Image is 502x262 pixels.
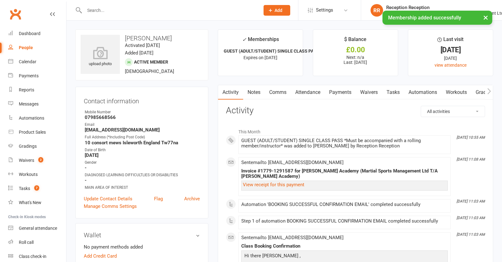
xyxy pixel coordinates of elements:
[356,85,382,100] a: Waivers
[184,195,200,203] a: Archive
[243,55,277,60] span: Expires on [DATE]
[243,252,446,261] p: Hi there [PERSON_NAME] ,
[134,59,168,64] span: Active member
[19,130,46,135] div: Product Sales
[38,157,43,162] span: 2
[19,116,44,121] div: Automations
[241,160,344,165] span: Sent email to [EMAIL_ADDRESS][DOMAIN_NAME]
[84,203,137,210] a: Manage Comms Settings
[85,185,200,191] div: MAIN AREA OF INTEREST
[19,87,34,92] div: Reports
[319,47,392,53] div: £0.00
[242,35,279,47] div: Memberships
[83,6,255,15] input: Search...
[264,5,290,16] button: Add
[8,97,66,111] a: Messages
[85,147,200,153] div: Date of Birth
[437,35,463,47] div: Last visit
[19,59,36,64] div: Calendar
[125,50,153,56] time: Added [DATE]
[226,125,485,135] li: This Month
[241,138,448,149] div: GUEST (ADULT/STUDENT) SINGLE CLASS PASS *Must be accompanied with a rolling member/instructor* wa...
[414,55,487,62] div: [DATE]
[344,35,366,47] div: $ Balance
[316,3,333,17] span: Settings
[34,185,39,191] span: 7
[371,4,383,17] div: RR
[19,240,34,245] div: Roll call
[457,135,485,140] i: [DATE] 10:55 AM
[84,195,132,203] a: Update Contact Details
[85,140,200,146] strong: 10 consort mews Isleworth England Tw77na
[84,252,117,260] a: Add Credit Card
[325,85,356,100] a: Payments
[242,37,246,43] i: ✓
[85,122,200,128] div: Email
[457,232,485,237] i: [DATE] 11:03 AM
[224,49,330,54] strong: GUEST (ADULT/STUDENT) SINGLE CLASS PASS *M...
[8,41,66,55] a: People
[19,172,38,177] div: Workouts
[85,160,200,166] div: Gender
[8,196,66,210] a: What's New
[19,158,34,163] div: Waivers
[84,232,200,239] h3: Wallet
[85,134,200,140] div: Full Address (*Including Post Code)
[19,144,37,149] div: Gradings
[85,152,200,158] strong: [DATE]
[265,85,291,100] a: Comms
[457,157,485,162] i: [DATE] 11:08 AM
[218,85,243,100] a: Activity
[8,221,66,235] a: General attendance kiosk mode
[8,182,66,196] a: Tasks 7
[19,254,46,259] div: Class check-in
[81,35,203,42] h3: [PERSON_NAME]
[435,63,467,68] a: view attendance
[8,83,66,97] a: Reports
[441,85,471,100] a: Workouts
[8,125,66,139] a: Product Sales
[319,55,392,65] p: Next: n/a Last: [DATE]
[404,85,441,100] a: Automations
[19,45,33,50] div: People
[85,127,200,133] strong: [EMAIL_ADDRESS][DOMAIN_NAME]
[457,199,485,203] i: [DATE] 11:03 AM
[241,168,448,179] div: Invoice #1779-1291587 for [PERSON_NAME] Academy (Martial Sports Management Ltd T/A [PERSON_NAME] ...
[8,153,66,167] a: Waivers 2
[243,85,265,100] a: Notes
[19,101,39,106] div: Messages
[457,216,485,220] i: [DATE] 11:03 AM
[480,11,491,24] button: ×
[275,8,282,13] span: Add
[84,243,200,251] li: No payment methods added
[85,172,200,178] div: DIAGNOSED LEARNING DIFFICULTLIES OR DISABILITIES
[8,55,66,69] a: Calendar
[8,69,66,83] a: Payments
[8,167,66,182] a: Workouts
[19,200,41,205] div: What's New
[84,95,200,105] h3: Contact information
[8,111,66,125] a: Automations
[19,226,57,231] div: General attendance
[414,47,487,53] div: [DATE]
[241,244,448,249] div: Class Booking Confirmation
[154,195,163,203] a: Flag
[85,177,200,183] strong: -
[8,139,66,153] a: Gradings
[241,235,344,240] span: Sent email to [EMAIL_ADDRESS][DOMAIN_NAME]
[8,235,66,249] a: Roll call
[19,186,30,191] div: Tasks
[226,106,485,116] h3: Activity
[382,11,492,25] div: Membership added successfully
[8,27,66,41] a: Dashboard
[19,73,39,78] div: Payments
[243,182,304,188] a: View receipt for this payment
[81,47,120,67] div: upload photo
[85,165,200,171] strong: -
[241,202,448,207] div: Automation 'BOOKING SUCCESSFUL CONFIRMATION EMAIL' completed successfully
[241,218,448,224] div: Step 1 of automation BOOKING SUCCESSFUL CONFIRMATION EMAIL completed successfully
[85,115,200,120] strong: 07985668566
[125,69,174,74] span: [DEMOGRAPHIC_DATA]
[85,109,200,115] div: Mobile Number
[8,6,23,22] a: Clubworx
